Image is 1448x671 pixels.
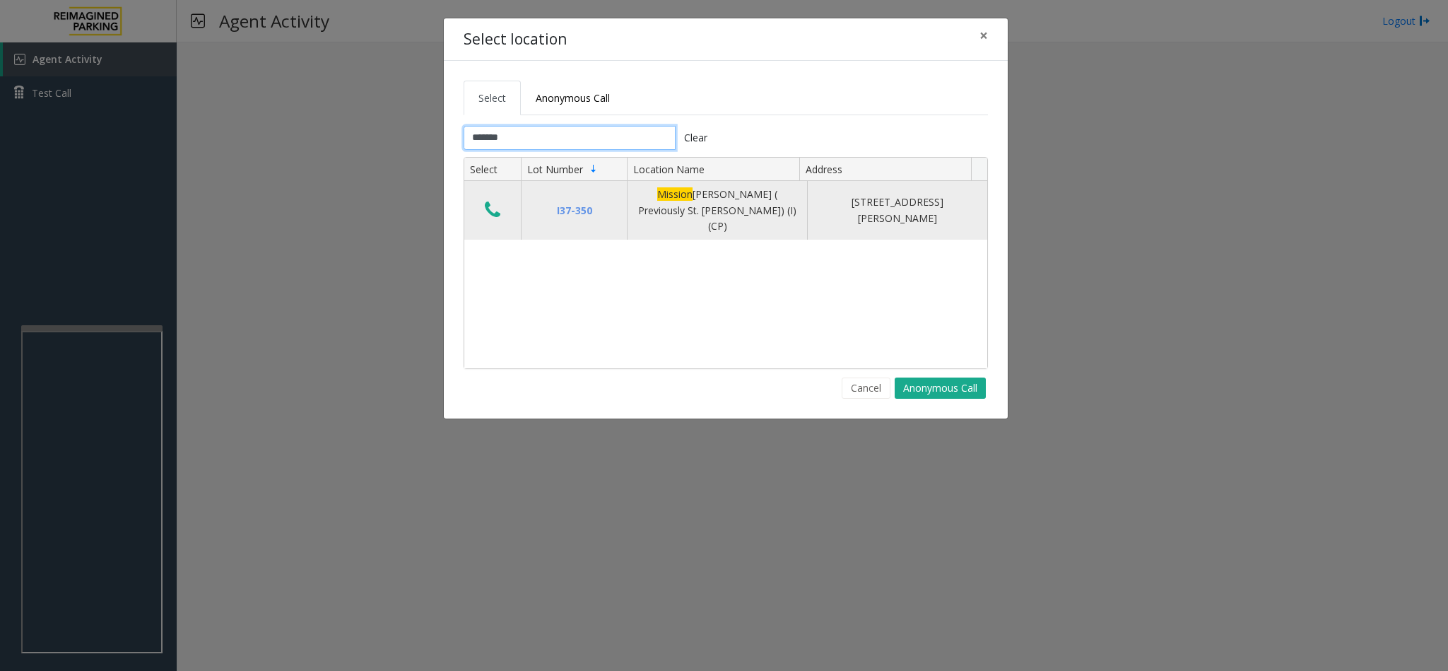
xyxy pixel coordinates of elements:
[636,187,799,234] div: [PERSON_NAME] ( Previously St. [PERSON_NAME]) (I) (CP)
[464,158,521,182] th: Select
[676,126,715,150] button: Clear
[530,203,618,218] div: I37-350
[464,81,988,115] ul: Tabs
[588,163,599,175] span: Sortable
[816,194,979,226] div: [STREET_ADDRESS][PERSON_NAME]
[657,187,693,201] span: Mission
[527,163,583,176] span: Lot Number
[895,378,986,399] button: Anonymous Call
[464,28,567,51] h4: Select location
[633,163,705,176] span: Location Name
[979,25,988,45] span: ×
[478,91,506,105] span: Select
[536,91,610,105] span: Anonymous Call
[970,18,998,53] button: Close
[842,378,890,399] button: Cancel
[806,163,842,176] span: Address
[464,158,987,368] div: Data table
